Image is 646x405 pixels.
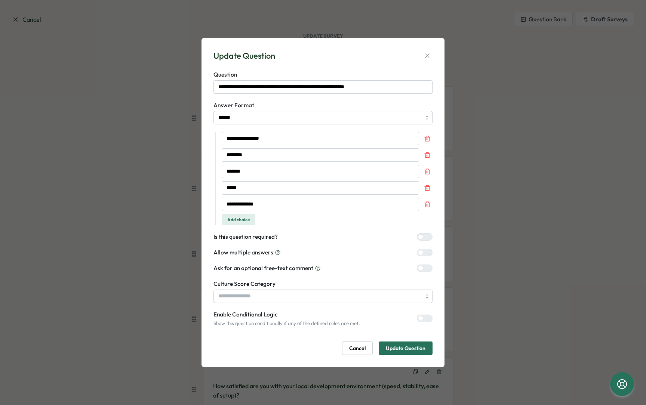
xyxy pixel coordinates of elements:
[213,264,313,272] span: Ask for an optional free-text comment
[222,214,255,225] button: Add choice
[227,214,250,225] span: Add choice
[422,183,433,193] button: Remove choice 4
[213,101,433,109] label: Answer Format
[422,199,433,210] button: Remove choice 5
[422,133,433,144] button: Remove choice 1
[422,150,433,160] button: Remove choice 2
[213,233,278,241] label: Is this question required?
[422,166,433,177] button: Remove choice 3
[213,280,433,288] label: Culture Score Category
[213,248,273,257] span: Allow multiple answers
[342,341,373,355] button: Cancel
[349,342,366,355] span: Cancel
[213,310,360,319] label: Enable Conditional Logic
[213,50,275,62] div: Update Question
[386,342,425,355] span: Update Question
[213,71,433,79] label: Question
[379,341,433,355] button: Update Question
[213,320,360,327] p: Show this question conditionally if any of the defined rules are met.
